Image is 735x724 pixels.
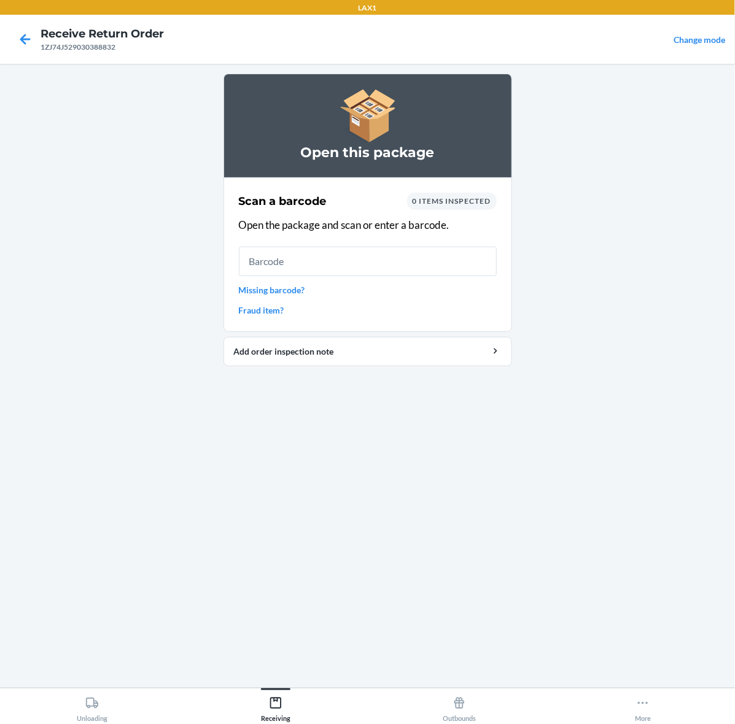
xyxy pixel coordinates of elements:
a: Change mode [674,34,725,45]
div: 1ZJ74J529030388832 [41,42,164,53]
h2: Scan a barcode [239,193,327,209]
div: Receiving [261,691,290,722]
button: Receiving [184,688,367,722]
h4: Receive Return Order [41,26,164,42]
a: Missing barcode? [239,283,497,296]
div: More [635,691,651,722]
div: Outbounds [443,691,476,722]
div: Unloading [77,691,107,722]
button: Add order inspection note [224,337,512,366]
p: LAX1 [359,2,377,13]
a: Fraud item? [239,304,497,317]
input: Barcode [239,247,497,276]
h3: Open this package [239,143,497,163]
button: More [551,688,735,722]
button: Outbounds [368,688,551,722]
div: Add order inspection note [234,345,502,358]
span: 0 items inspected [413,196,491,206]
p: Open the package and scan or enter a barcode. [239,217,497,233]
